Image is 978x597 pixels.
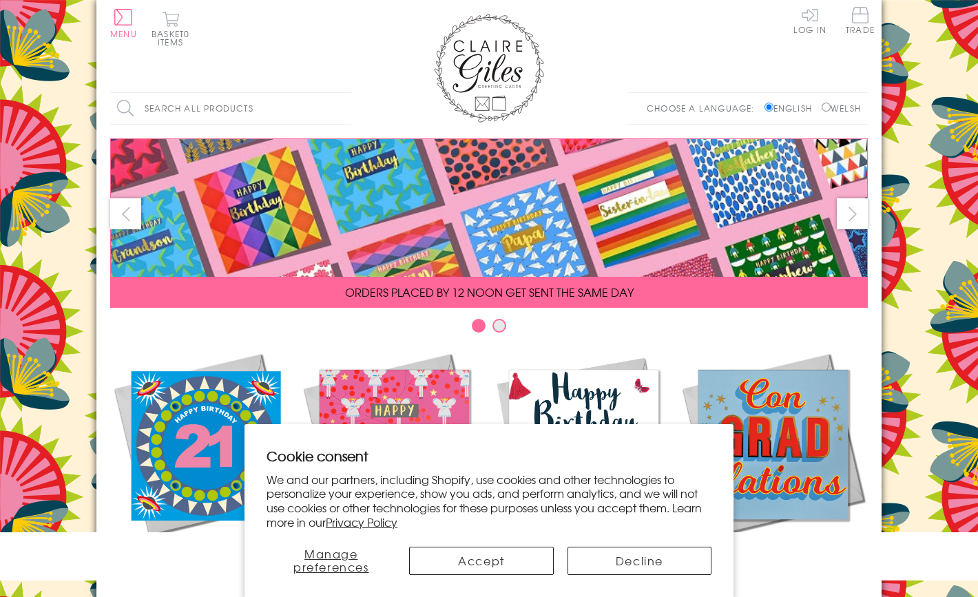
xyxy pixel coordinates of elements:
a: New Releases [110,350,300,566]
img: Claire Giles Greetings Cards [434,14,544,123]
input: Search all products [110,93,351,124]
input: English [764,103,773,112]
p: We and our partners, including Shopify, use cookies and other technologies to personalize your ex... [267,472,711,530]
input: Welsh [822,103,831,112]
label: English [764,102,819,114]
button: Manage preferences [267,547,395,575]
span: Trade [846,7,875,34]
a: Christmas [300,350,489,566]
button: Carousel Page 2 [492,319,506,333]
span: ORDERS PLACED BY 12 NOON GET SENT THE SAME DAY [345,284,634,300]
a: Log In [793,7,826,34]
span: Menu [110,28,137,40]
button: Carousel Page 1 (Current Slide) [472,319,486,333]
button: Basket0 items [152,11,189,46]
input: Search [337,93,351,124]
a: Academic [678,350,868,566]
label: Welsh [822,102,861,114]
button: Menu [110,9,137,38]
a: Trade [846,7,875,36]
p: Choose a language: [647,102,762,114]
h2: Cookie consent [267,446,711,465]
span: 0 items [158,28,189,48]
span: Manage preferences [293,545,369,575]
button: next [837,198,868,229]
button: Decline [568,547,711,575]
button: prev [110,198,141,229]
button: Accept [409,547,553,575]
a: Birthdays [489,350,678,566]
a: Privacy Policy [326,514,397,530]
div: Carousel Pagination [110,318,868,339]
